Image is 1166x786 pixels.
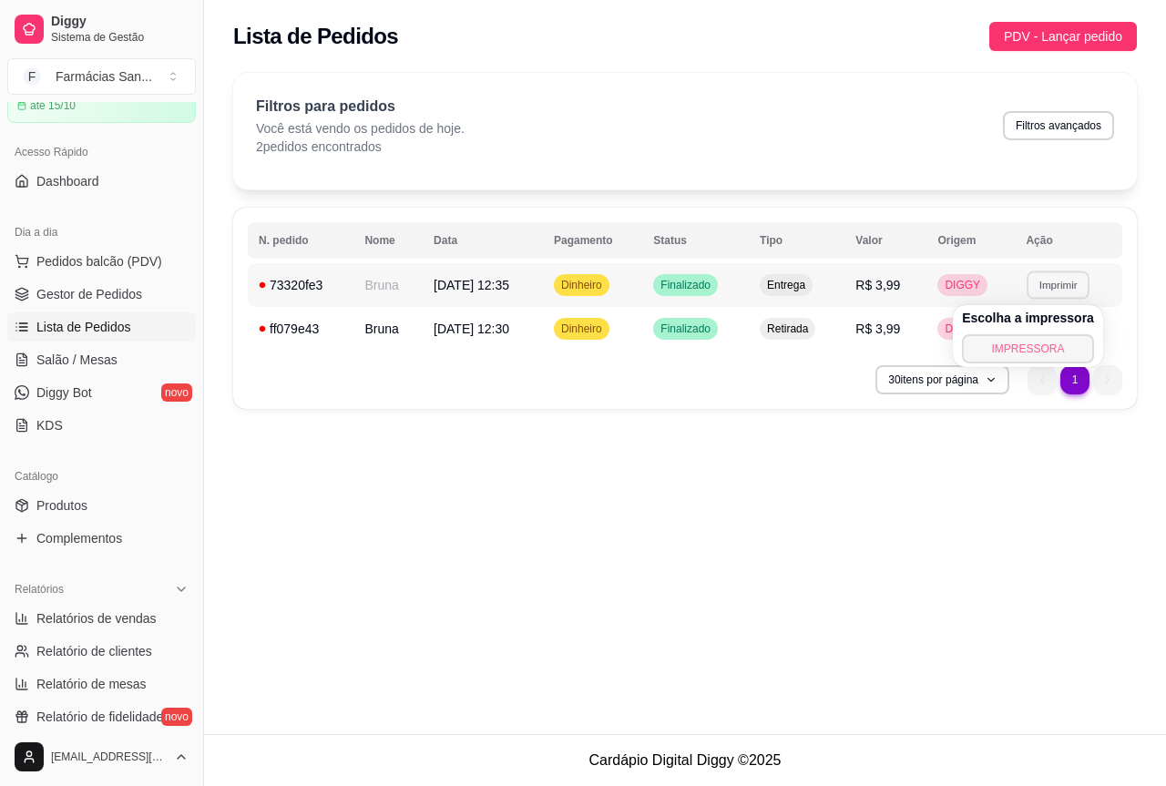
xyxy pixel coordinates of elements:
span: F [23,67,41,86]
button: IMPRESSORA [962,334,1094,363]
span: Dinheiro [557,322,606,336]
span: Dinheiro [557,278,606,292]
span: Relatório de mesas [36,675,147,693]
th: Nome [353,222,423,259]
span: Complementos [36,529,122,547]
span: PDV - Lançar pedido [1004,26,1122,46]
span: Salão / Mesas [36,351,118,369]
span: Relatório de fidelidade [36,708,163,726]
p: Você está vendo os pedidos de hoje. [256,119,465,138]
article: até 15/10 [30,98,76,113]
th: N. pedido [248,222,353,259]
span: Relatório de clientes [36,642,152,660]
span: Produtos [36,496,87,515]
span: DIGGY [941,322,984,336]
span: Relatórios [15,582,64,597]
nav: pagination navigation [1018,356,1131,403]
span: KDS [36,416,63,434]
td: Bruna [353,263,423,307]
td: Bruna [353,307,423,351]
span: Diggy [51,14,189,30]
span: Finalizado [657,322,714,336]
p: Filtros para pedidos [256,96,465,117]
th: Status [642,222,749,259]
span: Entrega [763,278,809,292]
div: Catálogo [7,462,196,491]
th: Valor [844,222,926,259]
button: Filtros avançados [1003,111,1114,140]
span: Relatórios de vendas [36,609,157,628]
div: Farmácias San ... [56,67,152,86]
div: ff079e43 [259,320,343,338]
span: Lista de Pedidos [36,318,131,336]
span: R$ 3,99 [855,322,900,336]
th: Tipo [749,222,844,259]
button: 30itens por página [875,365,1009,394]
span: R$ 3,99 [855,278,900,292]
p: 2 pedidos encontrados [256,138,465,156]
div: Acesso Rápido [7,138,196,167]
span: [EMAIL_ADDRESS][DOMAIN_NAME] [51,750,167,764]
div: 73320fe3 [259,276,343,294]
th: Ação [1015,222,1122,259]
li: pagination item 1 active [1060,365,1089,394]
span: Finalizado [657,278,714,292]
span: DIGGY [941,278,984,292]
span: [DATE] 12:35 [434,278,509,292]
th: Pagamento [543,222,642,259]
span: Dashboard [36,172,99,190]
button: Imprimir [1027,271,1089,299]
span: Gestor de Pedidos [36,285,142,303]
th: Data [423,222,543,259]
span: Sistema de Gestão [51,30,189,45]
h4: Escolha a impressora [962,309,1094,327]
th: Origem [926,222,1015,259]
h2: Lista de Pedidos [233,22,398,51]
span: Retirada [763,322,812,336]
button: Select a team [7,58,196,95]
footer: Cardápio Digital Diggy © 2025 [204,734,1166,786]
span: Pedidos balcão (PDV) [36,252,162,271]
span: Diggy Bot [36,383,92,402]
span: [DATE] 12:30 [434,322,509,336]
div: Dia a dia [7,218,196,247]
